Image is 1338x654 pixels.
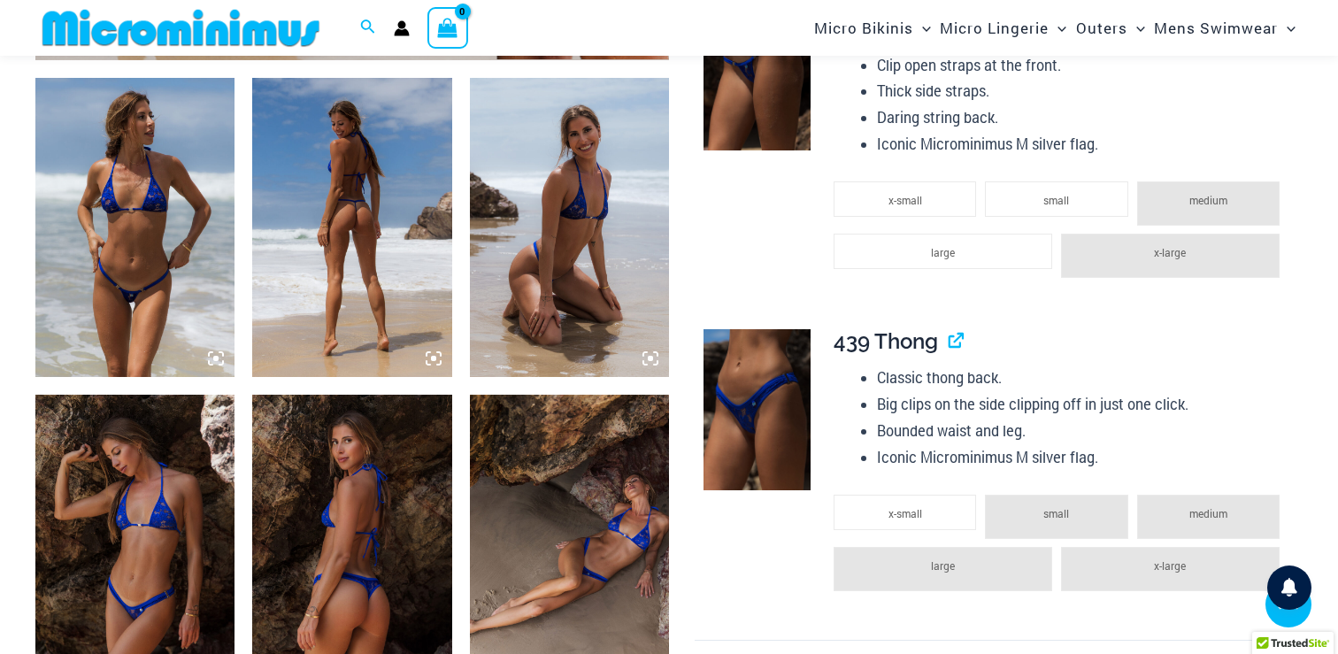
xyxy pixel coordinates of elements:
li: Clip open straps at the front. [877,52,1288,79]
li: Daring string back. [877,104,1288,131]
a: Micro LingerieMenu ToggleMenu Toggle [935,5,1071,50]
span: x-small [888,506,922,520]
span: large [931,558,955,573]
li: Classic thong back. [877,365,1288,391]
span: Menu Toggle [1049,5,1066,50]
span: x-large [1154,245,1186,259]
span: medium [1189,193,1227,207]
img: Island Heat Ocean 309 Top 421 Bottom [252,78,451,377]
span: large [931,245,955,259]
span: Micro Lingerie [940,5,1049,50]
span: Menu Toggle [1278,5,1296,50]
img: Island Heat Ocean 309 Top 421 Bottom [35,78,235,377]
span: x-small [888,193,922,207]
li: large [834,547,1052,591]
li: medium [1137,181,1280,226]
span: Mens Swimwear [1154,5,1278,50]
img: Island Heat Ocean 309 Top 421 Bottom [470,78,669,377]
li: Big clips on the side clipping off in just one click. [877,391,1288,418]
a: Search icon link [360,17,376,40]
li: x-large [1061,234,1280,278]
a: View Shopping Cart, empty [427,7,468,48]
li: Iconic Microminimus M silver flag. [877,444,1288,471]
li: Iconic Microminimus M silver flag. [877,131,1288,158]
li: Thick side straps. [877,78,1288,104]
a: Micro BikinisMenu ToggleMenu Toggle [810,5,935,50]
span: 439 Thong [834,328,938,354]
nav: Site Navigation [807,3,1303,53]
li: small [985,495,1127,539]
img: Island Heat Ocean 439 Bottom [704,329,811,490]
li: Bounded waist and leg. [877,418,1288,444]
li: x-small [834,181,976,217]
li: medium [1137,495,1280,539]
span: small [1043,193,1069,207]
a: Mens SwimwearMenu ToggleMenu Toggle [1150,5,1300,50]
li: x-small [834,495,976,530]
span: Menu Toggle [1127,5,1145,50]
span: Menu Toggle [913,5,931,50]
span: Outers [1076,5,1127,50]
span: medium [1189,506,1227,520]
li: small [985,181,1127,217]
li: x-large [1061,547,1280,591]
li: large [834,234,1052,269]
a: OutersMenu ToggleMenu Toggle [1072,5,1150,50]
img: MM SHOP LOGO FLAT [35,8,327,48]
span: x-large [1154,558,1186,573]
span: Micro Bikinis [814,5,913,50]
span: small [1043,506,1069,520]
a: Account icon link [394,20,410,36]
